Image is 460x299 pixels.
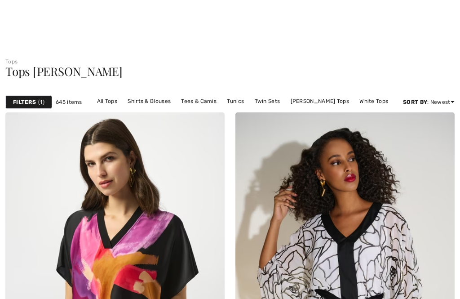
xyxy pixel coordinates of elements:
[38,98,44,106] span: 1
[93,95,122,107] a: All Tops
[5,58,18,65] a: Tops
[177,95,221,107] a: Tees & Camis
[250,95,285,107] a: Twin Sets
[5,63,123,79] span: Tops [PERSON_NAME]
[190,107,227,119] a: Black Tops
[123,95,175,107] a: Shirts & Blouses
[286,95,354,107] a: [PERSON_NAME] Tops
[355,95,393,107] a: White Tops
[56,98,82,106] span: 645 items
[228,107,296,119] a: [PERSON_NAME] Tops
[403,98,455,106] div: : Newest
[403,99,427,105] strong: Sort By
[222,95,248,107] a: Tunics
[13,98,36,106] strong: Filters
